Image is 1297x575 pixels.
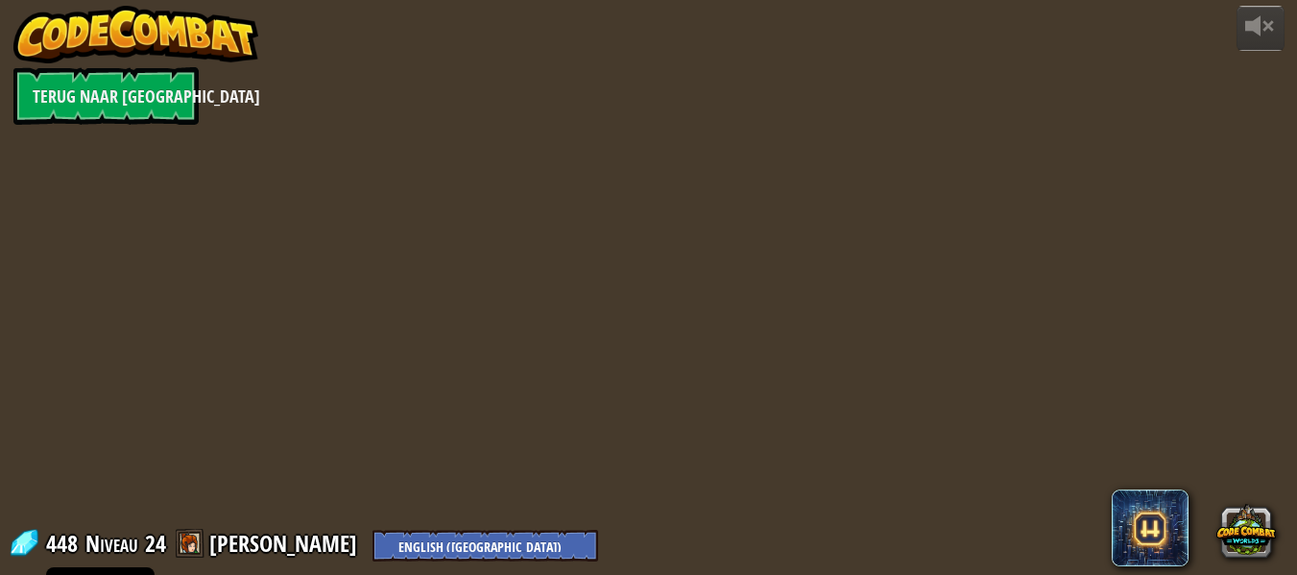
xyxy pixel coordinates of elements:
[13,67,199,125] a: Terug naar [GEOGRAPHIC_DATA]
[46,528,84,559] span: 448
[1237,6,1285,51] button: Volume aanpassen
[209,528,363,559] a: [PERSON_NAME]
[145,528,166,559] span: 24
[1112,490,1189,566] span: CodeCombat AI HackStack
[85,528,138,560] span: Niveau
[1215,500,1275,560] button: CodeCombat Worlds on Roblox
[13,6,259,63] img: CodeCombat - Learn how to code by playing a game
